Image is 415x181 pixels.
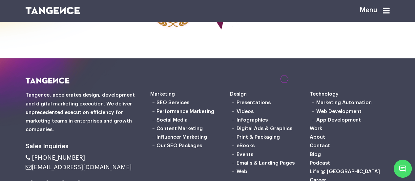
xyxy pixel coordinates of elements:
[316,117,361,123] a: App Development
[32,155,85,161] span: [PHONE_NUMBER]
[156,100,189,105] a: SEO Services
[156,143,202,148] a: Our SEO Packages
[236,109,253,114] a: Videos
[230,90,310,98] h6: Design
[310,152,321,157] a: Blog
[310,160,330,166] a: Podcast
[394,160,412,178] span: Chat Widget
[26,164,132,170] a: [EMAIL_ADDRESS][DOMAIN_NAME]
[316,109,362,114] a: Web Development
[236,134,280,140] a: Print & Packaging
[236,100,270,105] a: Presentations
[310,134,325,140] a: About
[236,117,267,123] a: Infographics
[26,91,140,134] h6: Tangence, accelerates design, development and digital marketing execution. We deliver unprecedent...
[26,141,140,152] h6: Sales Inquiries
[310,90,389,98] h6: Technology
[156,117,188,123] a: Social Media
[236,152,253,157] a: Events
[156,134,207,140] a: Influencer Marketing
[310,169,380,174] a: Life @ [GEOGRAPHIC_DATA]
[316,100,372,105] a: Marketing Automation
[236,160,294,166] a: Emails & Landing Pages
[310,143,330,148] a: Contact
[236,126,292,131] a: Digital Ads & Graphics
[156,109,214,114] a: Performance Marketing
[156,126,203,131] a: Content Marketing
[150,90,230,98] h6: Marketing
[236,143,254,148] a: eBooks
[310,126,322,131] a: Work
[236,169,247,174] a: Web
[26,155,85,161] a: [PHONE_NUMBER]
